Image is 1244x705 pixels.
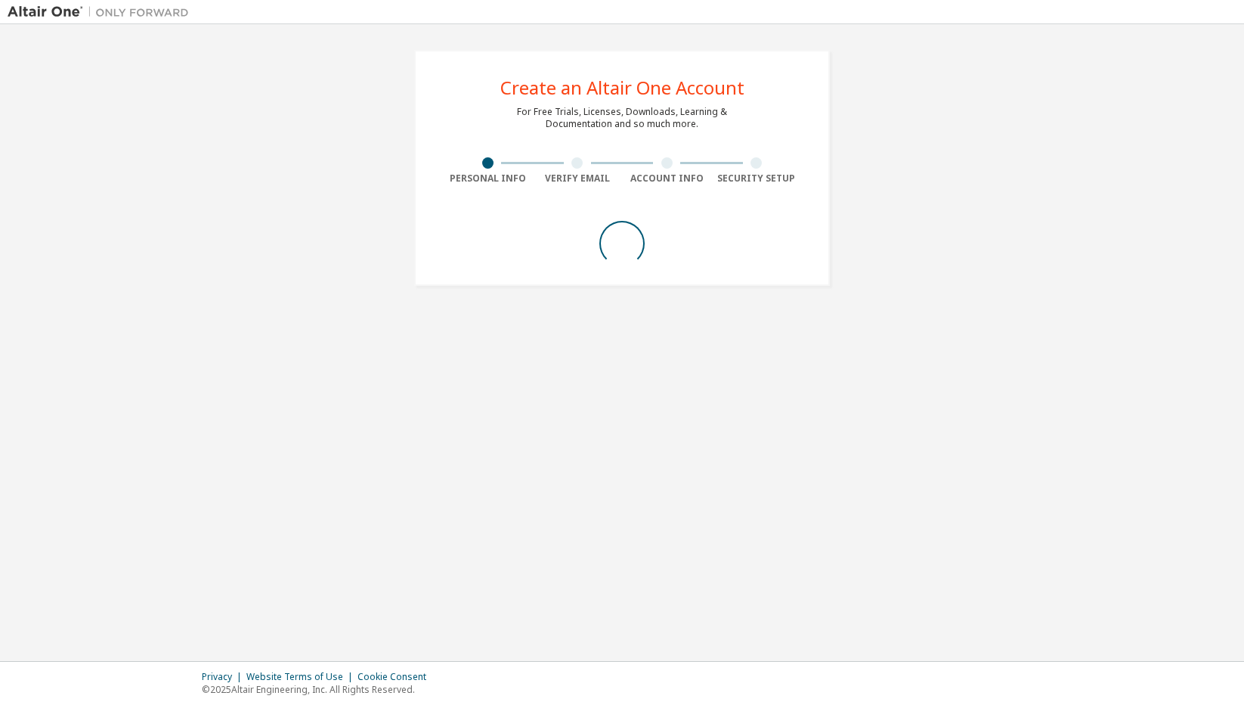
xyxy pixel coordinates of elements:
div: Account Info [622,172,712,185]
div: Personal Info [443,172,533,185]
div: Verify Email [533,172,623,185]
p: © 2025 Altair Engineering, Inc. All Rights Reserved. [202,683,435,696]
div: Website Terms of Use [246,671,357,683]
div: For Free Trials, Licenses, Downloads, Learning & Documentation and so much more. [517,106,727,130]
div: Create an Altair One Account [500,79,744,97]
div: Privacy [202,671,246,683]
img: Altair One [8,5,197,20]
div: Cookie Consent [357,671,435,683]
div: Security Setup [712,172,802,185]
